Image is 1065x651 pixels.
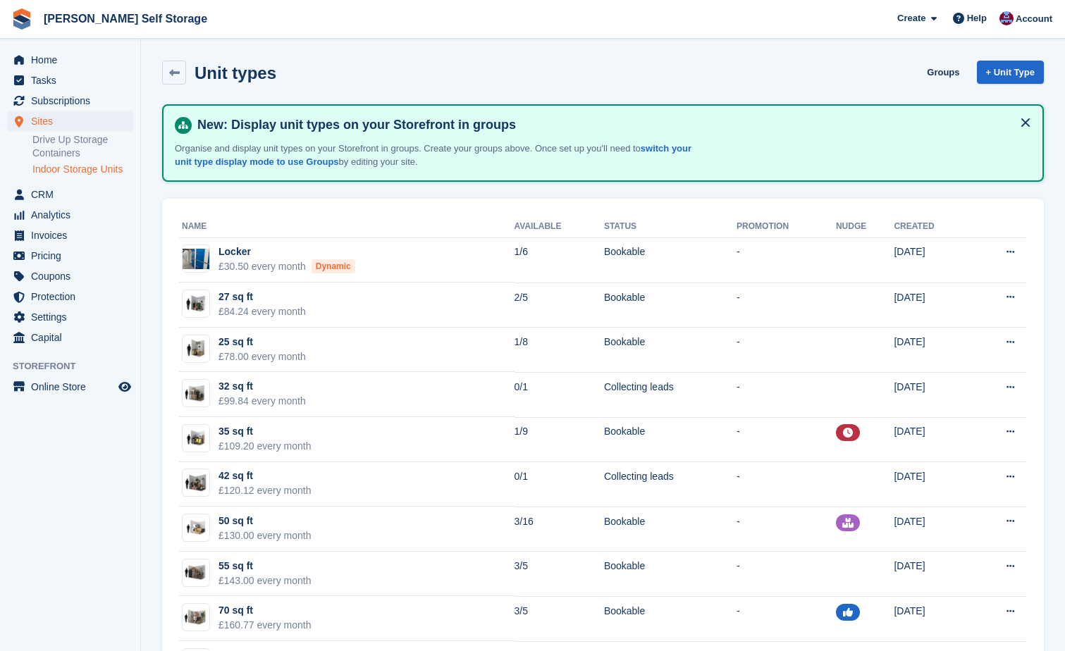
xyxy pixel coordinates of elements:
[183,338,209,359] img: 25-sqft-unit.jpg
[836,216,894,238] th: Nudge
[737,462,836,507] td: -
[32,163,133,176] a: Indoor Storage Units
[737,328,836,373] td: -
[977,61,1044,84] a: + Unit Type
[218,244,355,259] div: Locker
[218,618,312,633] div: £160.77 every month
[894,596,971,641] td: [DATE]
[7,205,133,225] a: menu
[195,63,276,82] h2: Unit types
[737,552,836,597] td: -
[13,359,140,373] span: Storefront
[7,111,133,131] a: menu
[604,328,737,373] td: Bookable
[31,225,116,245] span: Invoices
[921,61,965,84] a: Groups
[31,185,116,204] span: CRM
[31,266,116,286] span: Coupons
[737,216,836,238] th: Promotion
[218,349,306,364] div: £78.00 every month
[894,283,971,328] td: [DATE]
[894,417,971,462] td: [DATE]
[894,462,971,507] td: [DATE]
[515,216,604,238] th: Available
[897,11,925,25] span: Create
[7,287,133,306] a: menu
[183,607,209,628] img: 64-sqft-unit.jpg
[7,185,133,204] a: menu
[604,507,737,552] td: Bookable
[218,514,312,528] div: 50 sq ft
[116,378,133,395] a: Preview store
[604,237,737,283] td: Bookable
[515,328,604,373] td: 1/8
[999,11,1014,25] img: Tracy Bailey
[218,469,312,483] div: 42 sq ft
[894,507,971,552] td: [DATE]
[7,91,133,111] a: menu
[7,377,133,397] a: menu
[604,372,737,417] td: Collecting leads
[218,439,312,454] div: £109.20 every month
[183,473,209,493] img: 40-sqft-unit.jpg
[218,424,312,439] div: 35 sq ft
[31,70,116,90] span: Tasks
[737,596,836,641] td: -
[737,237,836,283] td: -
[31,307,116,327] span: Settings
[38,7,213,30] a: [PERSON_NAME] Self Storage
[7,328,133,347] a: menu
[604,216,737,238] th: Status
[218,603,312,618] div: 70 sq ft
[218,483,312,498] div: £120.12 every month
[7,225,133,245] a: menu
[218,304,306,319] div: £84.24 every month
[7,50,133,70] a: menu
[515,462,604,507] td: 0/1
[218,394,306,409] div: £99.84 every month
[218,573,312,588] div: £143.00 every month
[515,283,604,328] td: 2/5
[737,417,836,462] td: -
[7,307,133,327] a: menu
[7,246,133,266] a: menu
[7,266,133,286] a: menu
[31,377,116,397] span: Online Store
[31,328,116,347] span: Capital
[737,507,836,552] td: -
[183,518,209,538] img: 50-sqft-unit.jpg
[183,562,209,583] img: 60-sqft-unit.jpg
[604,552,737,597] td: Bookable
[183,428,209,449] img: 35-sqft-unit.jpg
[515,372,604,417] td: 0/1
[894,328,971,373] td: [DATE]
[515,237,604,283] td: 1/6
[515,417,604,462] td: 1/9
[1016,12,1052,26] span: Account
[31,91,116,111] span: Subscriptions
[175,142,703,169] p: Organise and display unit types on your Storefront in groups. Create your groups above. Once set ...
[183,249,209,269] img: lockers%20closed.JPEG
[31,205,116,225] span: Analytics
[967,11,987,25] span: Help
[31,246,116,266] span: Pricing
[515,552,604,597] td: 3/5
[312,259,355,273] div: Dynamic
[11,8,32,30] img: stora-icon-8386f47178a22dfd0bd8f6a31ec36ba5ce8667c1dd55bd0f319d3a0aa187defe.svg
[31,111,116,131] span: Sites
[894,216,971,238] th: Created
[218,290,306,304] div: 27 sq ft
[218,528,312,543] div: £130.00 every month
[737,283,836,328] td: -
[604,462,737,507] td: Collecting leads
[604,596,737,641] td: Bookable
[894,552,971,597] td: [DATE]
[218,335,306,349] div: 25 sq ft
[894,372,971,417] td: [DATE]
[604,283,737,328] td: Bookable
[218,559,312,573] div: 55 sq ft
[218,379,306,394] div: 32 sq ft
[31,50,116,70] span: Home
[7,70,133,90] a: menu
[604,417,737,462] td: Bookable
